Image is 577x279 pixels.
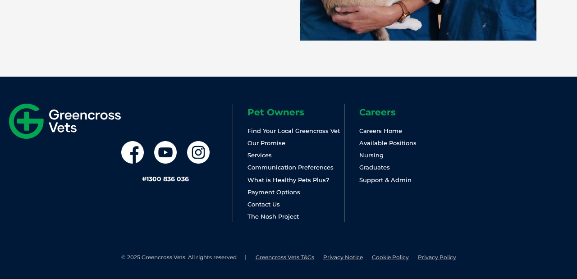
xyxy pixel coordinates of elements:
[372,254,409,261] a: Cookie Policy
[359,164,390,171] a: Graduates
[247,164,334,171] a: Communication Preferences
[247,213,299,220] a: The Nosh Project
[247,201,280,208] a: Contact Us
[359,151,384,159] a: Nursing
[323,254,363,261] a: Privacy Notice
[247,127,340,134] a: Find Your Local Greencross Vet
[247,139,285,146] a: Our Promise
[247,188,300,196] a: Payment Options
[247,151,272,159] a: Services
[247,176,329,183] a: What is Healthy Pets Plus?
[247,108,344,117] h6: Pet Owners
[121,254,247,261] li: © 2025 Greencross Vets. All rights reserved
[359,139,417,146] a: Available Positions
[142,175,147,183] span: #
[359,127,402,134] a: Careers Home
[359,108,456,117] h6: Careers
[256,254,314,261] a: Greencross Vets T&Cs
[142,175,189,183] a: #1300 836 036
[359,176,412,183] a: Support & Admin
[418,254,456,261] a: Privacy Policy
